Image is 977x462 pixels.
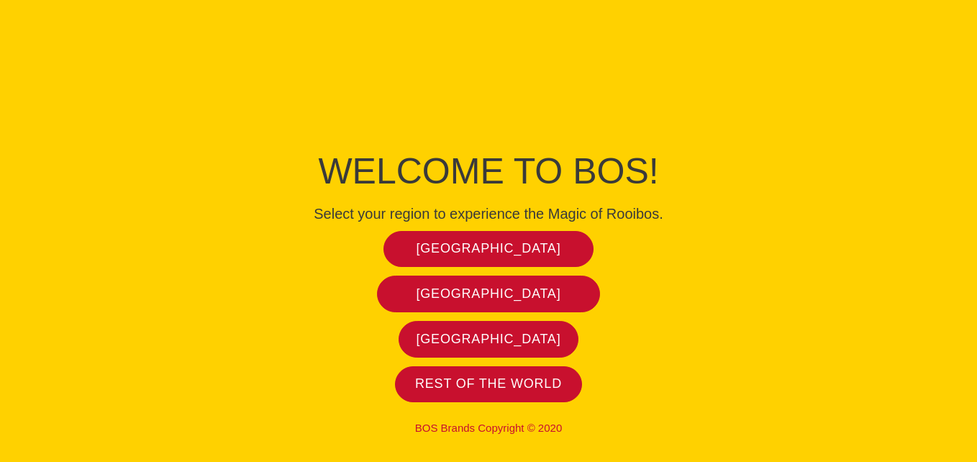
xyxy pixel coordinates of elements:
[165,205,812,222] h4: Select your region to experience the Magic of Rooibos.
[417,331,561,348] span: [GEOGRAPHIC_DATA]
[417,240,561,257] span: [GEOGRAPHIC_DATA]
[415,376,562,392] span: Rest of the world
[165,146,812,196] h1: Welcome to BOS!
[435,22,542,130] img: Bos Brands
[383,231,594,268] a: [GEOGRAPHIC_DATA]
[165,422,812,435] p: BOS Brands Copyright © 2020
[417,286,561,302] span: [GEOGRAPHIC_DATA]
[395,366,582,403] a: Rest of the world
[377,276,601,312] a: [GEOGRAPHIC_DATA]
[399,321,578,358] a: [GEOGRAPHIC_DATA]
